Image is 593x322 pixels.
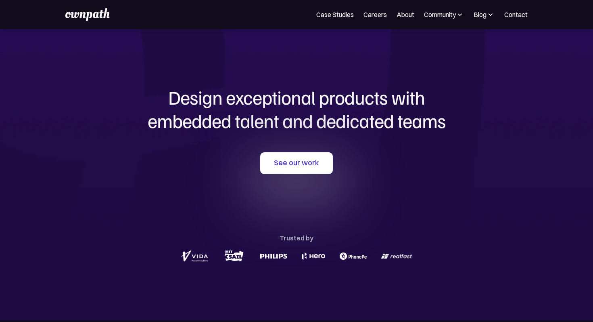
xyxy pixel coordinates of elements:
[363,10,387,19] a: Careers
[260,152,333,174] a: See our work
[504,10,528,19] a: Contact
[397,10,414,19] a: About
[316,10,354,19] a: Case Studies
[103,86,490,132] h1: Design exceptional products with embedded talent and dedicated teams
[280,232,313,244] div: Trusted by
[474,10,487,19] div: Blog
[424,10,456,19] div: Community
